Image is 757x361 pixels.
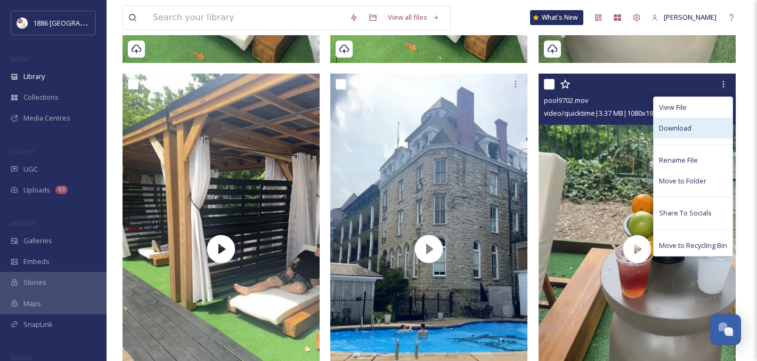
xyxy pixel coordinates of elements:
span: WIDGETS [11,219,35,227]
span: Uploads [23,185,50,195]
span: Move to Recycling Bin [659,240,727,251]
span: Share To Socials [659,208,712,218]
span: Galleries [23,236,52,246]
span: pool9702.mov [544,95,588,105]
span: Download [659,123,691,133]
span: Move to Folder [659,176,706,186]
a: [PERSON_NAME] [646,7,722,28]
input: Search your library [148,6,344,29]
a: View all files [382,7,445,28]
span: Maps [23,299,41,309]
span: 1886 [GEOGRAPHIC_DATA] [33,18,117,28]
span: Library [23,71,45,82]
span: Collections [23,92,59,102]
a: What's New [530,10,583,25]
span: COLLECT [11,148,34,156]
span: [PERSON_NAME] [664,12,717,22]
img: logos.png [17,18,28,28]
span: UGC [23,164,38,174]
span: video/quicktime | 3.37 MB | 1080 x 1920 [544,108,661,118]
span: Media Centres [23,113,70,123]
span: MEDIA [11,55,29,63]
button: Open Chat [710,314,741,345]
span: Stories [23,277,46,287]
span: View File [659,102,687,113]
span: SnapLink [23,319,53,330]
span: Rename File [659,155,698,165]
span: Embeds [23,256,50,267]
div: 93 [55,186,68,194]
